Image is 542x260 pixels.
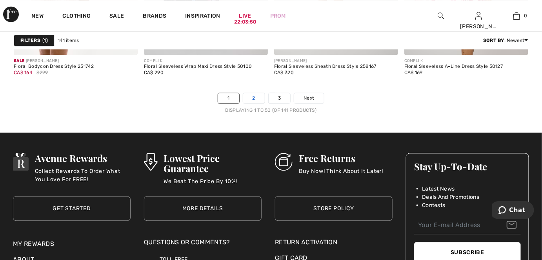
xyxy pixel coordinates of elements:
div: : Newest [483,37,528,44]
span: CA$ 320 [274,70,294,75]
span: Next [304,95,314,102]
p: We Beat The Price By 10%! [164,177,262,193]
span: Inspiration [185,13,220,21]
a: 2 [243,93,265,103]
div: Floral Bodycon Dress Style 251742 [14,64,94,69]
a: Next [294,93,324,103]
span: CA$ 164 [14,70,32,75]
img: Free Returns [275,153,293,171]
img: My Bag [513,11,520,20]
span: Contests [422,201,445,209]
a: Clothing [62,13,91,21]
div: 22:03:50 [234,18,256,26]
h3: Lowest Price Guarantee [164,153,262,173]
img: 1ère Avenue [3,6,19,22]
div: Floral Sleeveless Sheath Dress Style 258167 [274,64,376,69]
div: Floral Sleeveless Wrap Maxi Dress Style 50100 [144,64,252,69]
span: Deals And Promotions [422,193,479,201]
span: Sale [14,58,24,63]
div: [PERSON_NAME] [274,58,376,64]
p: Buy Now! Think About It Later! [299,167,383,183]
span: Latest News [422,185,455,193]
a: Prom [270,12,286,20]
a: 1 [218,93,239,103]
div: [PERSON_NAME] [460,22,498,31]
a: Get Started [13,196,131,221]
nav: Page navigation [14,93,528,114]
span: $299 [36,69,48,76]
a: More Details [144,196,262,221]
span: CA$ 169 [404,70,423,75]
strong: Sort By [483,38,504,43]
iframe: Opens a widget where you can chat to one of our agents [492,201,534,221]
a: My Rewards [13,240,54,247]
strong: Filters [20,37,40,44]
div: Questions or Comments? [144,238,262,251]
img: search the website [438,11,444,20]
h3: Free Returns [299,153,383,163]
div: Floral Sleeveless A-Line Dress Style 50127 [404,64,503,69]
span: 1 [42,37,48,44]
span: 141 items [58,37,79,44]
a: New [31,13,44,21]
span: CA$ 290 [144,70,164,75]
img: Avenue Rewards [13,153,29,171]
a: Return Activation [275,238,393,247]
input: Your E-mail Address [414,216,521,234]
a: Brands [143,13,167,21]
div: Displaying 1 to 50 (of 141 products) [14,107,528,114]
span: 0 [524,12,527,19]
img: My Info [475,11,482,20]
a: Live22:03:50 [239,12,251,20]
h3: Stay Up-To-Date [414,161,521,171]
a: Sign In [475,12,482,19]
div: [PERSON_NAME] [14,58,94,64]
img: Lowest Price Guarantee [144,153,157,171]
a: Sale [109,13,124,21]
a: Store Policy [275,196,393,221]
div: COMPLI K [404,58,503,64]
h3: Avenue Rewards [35,153,131,163]
div: COMPLI K [144,58,252,64]
p: Collect Rewards To Order What You Love For FREE! [35,167,131,183]
a: 0 [498,11,535,20]
a: 3 [269,93,290,103]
